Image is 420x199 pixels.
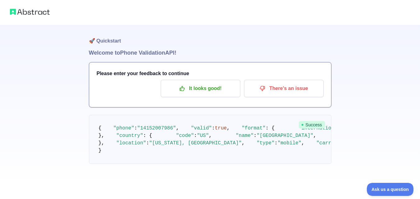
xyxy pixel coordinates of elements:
[176,133,194,138] span: "code"
[97,70,324,77] h3: Please enter your feedback to continue
[298,125,343,131] span: "international"
[278,140,302,146] span: "mobile"
[197,133,209,138] span: "US"
[116,133,143,138] span: "country"
[212,125,215,131] span: :
[265,125,275,131] span: : {
[367,183,414,196] iframe: Toggle Customer Support
[275,140,278,146] span: :
[113,125,134,131] span: "phone"
[227,125,230,131] span: ,
[161,80,240,97] button: It looks good!
[194,133,197,138] span: :
[249,83,319,94] p: There's an issue
[116,140,146,146] span: "location"
[10,7,50,16] img: Abstract logo
[149,140,242,146] span: "[US_STATE], [GEOGRAPHIC_DATA]"
[244,80,324,97] button: There's an issue
[254,133,257,138] span: :
[299,121,325,129] span: Success
[256,133,313,138] span: "[GEOGRAPHIC_DATA]"
[99,125,102,131] span: {
[313,133,316,138] span: ,
[137,125,176,131] span: "14152007986"
[143,133,152,138] span: : {
[146,140,149,146] span: :
[256,140,275,146] span: "type"
[215,125,227,131] span: true
[316,140,343,146] span: "carrier"
[191,125,212,131] span: "valid"
[134,125,137,131] span: :
[176,125,179,131] span: ,
[165,83,236,94] p: It looks good!
[89,48,331,57] h1: Welcome to Phone Validation API!
[242,140,245,146] span: ,
[242,125,265,131] span: "format"
[89,25,331,48] h1: 🚀 Quickstart
[301,140,304,146] span: ,
[236,133,254,138] span: "name"
[209,133,212,138] span: ,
